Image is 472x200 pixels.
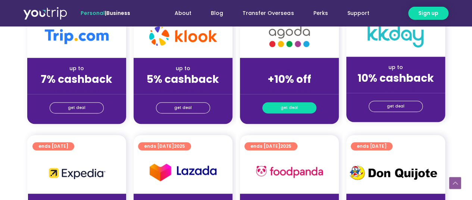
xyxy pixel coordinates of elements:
nav: Menu [150,6,379,20]
a: get deal [50,102,104,113]
span: ends [DATE] [357,142,387,150]
div: (for stays only) [246,86,333,94]
a: ends [DATE]2025 [138,142,191,150]
div: up to [33,65,120,72]
span: up to [282,65,296,72]
a: ends [DATE] [32,142,74,150]
a: Sign up [408,7,448,20]
span: get deal [387,101,404,112]
span: 2025 [174,143,185,149]
span: | [81,9,130,17]
span: Sign up [418,9,438,17]
a: Perks [303,6,337,20]
strong: 7% cashback [41,72,112,87]
a: Transfer Overseas [233,6,303,20]
a: get deal [262,102,316,113]
span: ends [DATE] [250,142,291,150]
span: 2025 [280,143,291,149]
a: About [165,6,201,20]
div: (for stays only) [140,86,226,94]
strong: 5% cashback [147,72,219,87]
a: get deal [369,101,423,112]
strong: 10% cashback [357,71,434,85]
span: get deal [68,103,85,113]
div: up to [140,65,226,72]
span: ends [DATE] [144,142,185,150]
a: Blog [201,6,233,20]
span: get deal [281,103,298,113]
div: up to [352,63,439,71]
span: Personal [81,9,105,17]
span: get deal [174,103,192,113]
a: ends [DATE] [351,142,393,150]
strong: +10% off [268,72,311,87]
a: Business [106,9,130,17]
a: Support [337,6,379,20]
a: get deal [156,102,210,113]
span: ends [DATE] [38,142,68,150]
div: (for stays only) [33,86,120,94]
a: ends [DATE]2025 [244,142,297,150]
div: (for stays only) [352,85,439,93]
